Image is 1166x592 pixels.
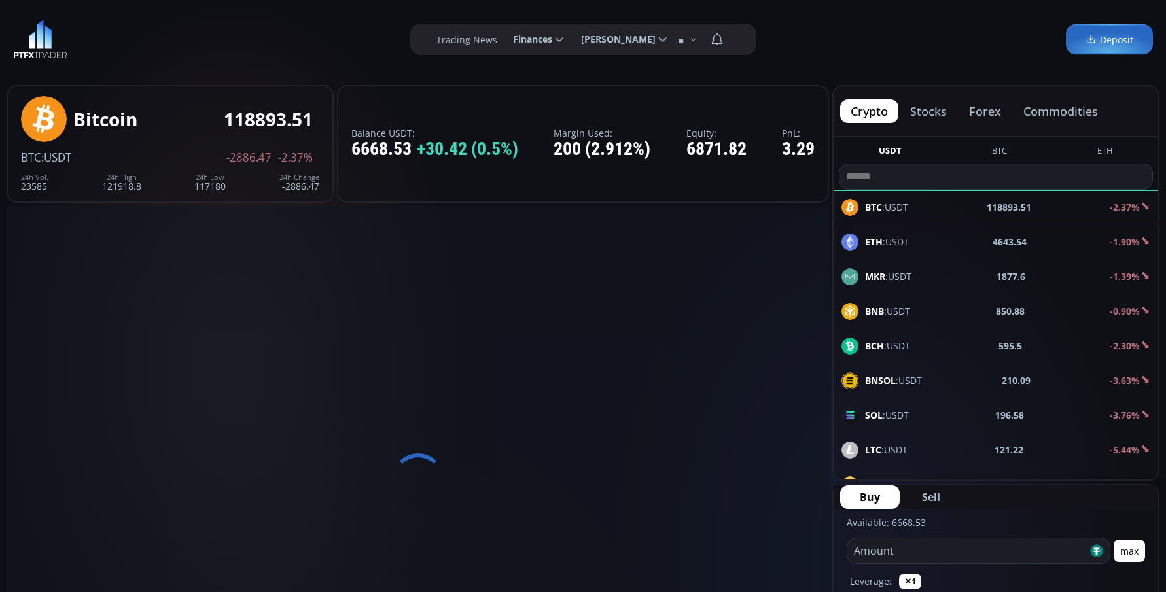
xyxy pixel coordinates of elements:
[865,235,883,248] b: ETH
[1013,99,1108,123] button: commodities
[865,270,911,283] span: :USDT
[194,173,226,181] div: 24h Low
[865,374,896,387] b: BNSOL
[1110,340,1140,352] b: -2.30%
[850,574,892,588] label: Leverage:
[21,173,48,191] div: 23585
[782,139,815,160] div: 3.29
[73,109,137,130] div: Bitcoin
[554,128,650,138] label: Margin Used:
[1110,409,1140,421] b: -3.76%
[1066,24,1153,55] a: Deposit
[13,20,67,59] img: LOGO
[993,235,1027,249] b: 4643.54
[1012,478,1030,491] b: 25.1
[995,408,1024,422] b: 196.58
[899,574,921,589] button: ✕1
[902,485,960,509] button: Sell
[279,173,319,191] div: -2886.47
[1110,235,1140,248] b: -1.90%
[417,139,518,160] span: +30.42 (0.5%)
[504,26,552,52] span: Finances
[572,26,656,52] span: [PERSON_NAME]
[900,99,957,123] button: stocks
[41,150,71,165] span: :USDT
[987,145,1012,161] button: BTC
[995,443,1023,457] b: 121.22
[102,173,141,191] div: 121918.8
[278,152,313,164] span: -2.37%
[865,340,884,352] b: BCH
[1092,145,1118,161] button: ETH
[224,109,313,130] div: 118893.51
[865,235,909,249] span: :USDT
[1114,540,1145,562] button: max
[959,99,1012,123] button: forex
[279,173,319,181] div: 24h Change
[686,139,747,160] div: 6871.82
[860,489,880,505] span: Buy
[351,139,518,160] div: 6668.53
[865,409,883,421] b: SOL
[102,173,141,181] div: 24h High
[922,489,940,505] span: Sell
[865,339,910,353] span: :USDT
[865,478,931,491] span: :USDT
[436,33,497,46] label: Trading News
[686,128,747,138] label: Equity:
[226,152,272,164] span: -2886.47
[554,139,650,160] div: 200 (2.912%)
[997,270,1025,283] b: 1877.6
[996,304,1025,318] b: 850.88
[840,99,898,123] button: crypto
[1110,305,1140,317] b: -0.90%
[840,485,900,509] button: Buy
[1002,374,1031,387] b: 210.09
[865,444,881,456] b: LTC
[847,516,926,529] label: Available: 6668.53
[998,339,1022,353] b: 595.5
[865,374,922,387] span: :USDT
[865,305,884,317] b: BNB
[865,443,908,457] span: :USDT
[1086,33,1133,46] span: Deposit
[21,173,48,181] div: 24h Vol.
[1110,478,1140,491] b: -3.50%
[874,145,907,161] button: USDT
[865,304,910,318] span: :USDT
[21,150,41,165] span: BTC
[865,270,885,283] b: MKR
[1110,270,1140,283] b: -1.39%
[782,128,815,138] label: PnL:
[194,173,226,191] div: 117180
[865,478,905,491] b: BANANA
[1110,444,1140,456] b: -5.44%
[865,408,909,422] span: :USDT
[1110,374,1140,387] b: -3.63%
[351,128,518,138] label: Balance USDT:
